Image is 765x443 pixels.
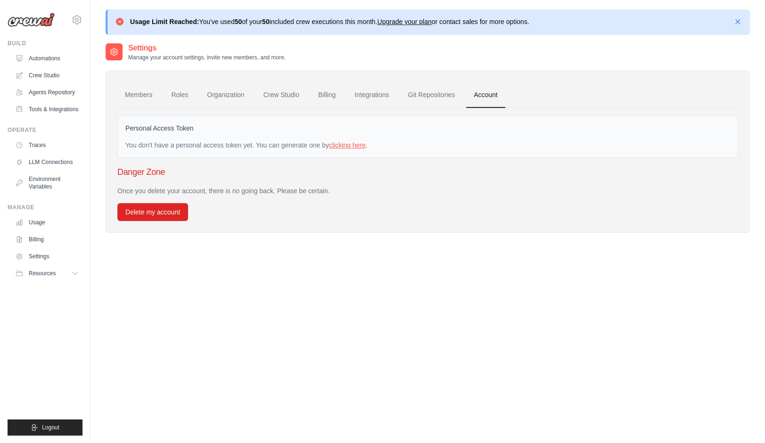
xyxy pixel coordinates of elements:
[8,419,82,435] button: Logout
[199,82,252,108] a: Organization
[11,102,82,117] a: Tools & Integrations
[347,82,396,108] a: Integrations
[11,85,82,100] a: Agents Repository
[377,18,431,25] a: Upgrade your plan
[329,141,366,149] a: clicking here
[117,165,738,179] h3: Danger Zone
[466,82,505,108] a: Account
[11,138,82,153] a: Traces
[8,126,82,134] div: Operate
[262,18,270,25] strong: 50
[400,82,462,108] a: Git Repositories
[11,51,82,66] a: Automations
[11,232,82,247] a: Billing
[11,266,82,281] button: Resources
[128,42,286,54] h2: Settings
[29,270,56,277] span: Resources
[11,172,82,194] a: Environment Variables
[125,123,194,133] label: Personal Access Token
[125,140,730,150] div: You don't have a personal access token yet. You can generate one by .
[11,215,82,230] a: Usage
[235,18,242,25] strong: 50
[311,82,343,108] a: Billing
[128,54,286,61] p: Manage your account settings, invite new members, and more.
[117,203,188,221] button: Delete my account
[164,82,196,108] a: Roles
[117,186,738,196] p: Once you delete your account, there is no going back. Please be certain.
[117,82,160,108] a: Members
[11,155,82,170] a: LLM Connections
[42,424,59,431] span: Logout
[8,40,82,47] div: Build
[11,249,82,264] a: Settings
[11,68,82,83] a: Crew Studio
[8,204,82,211] div: Manage
[130,18,199,25] strong: Usage Limit Reached:
[256,82,307,108] a: Crew Studio
[130,17,529,26] p: You've used of your included crew executions this month. or contact sales for more options.
[8,13,55,27] img: Logo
